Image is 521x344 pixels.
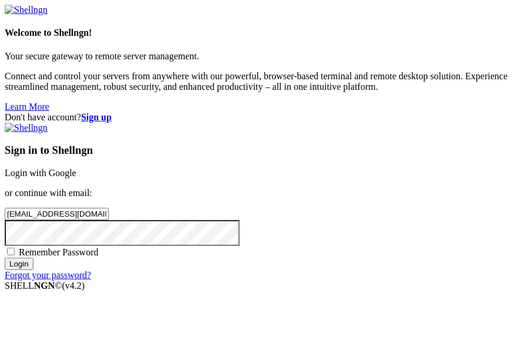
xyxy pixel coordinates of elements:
h4: Welcome to Shellngn! [5,28,516,38]
a: Sign up [81,112,112,122]
h3: Sign in to Shellngn [5,144,516,157]
a: Forgot your password? [5,270,91,280]
a: Learn More [5,102,49,112]
span: Remember Password [19,247,99,257]
input: Remember Password [7,248,15,255]
p: or continue with email: [5,188,516,198]
input: Email address [5,208,109,220]
div: Don't have account? [5,112,516,123]
img: Shellngn [5,5,48,15]
p: Your secure gateway to remote server management. [5,51,516,62]
span: 4.2.0 [62,281,85,291]
input: Login [5,258,33,270]
b: NGN [34,281,55,291]
span: SHELL © [5,281,85,291]
img: Shellngn [5,123,48,133]
p: Connect and control your servers from anywhere with our powerful, browser-based terminal and remo... [5,71,516,92]
a: Login with Google [5,168,76,178]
